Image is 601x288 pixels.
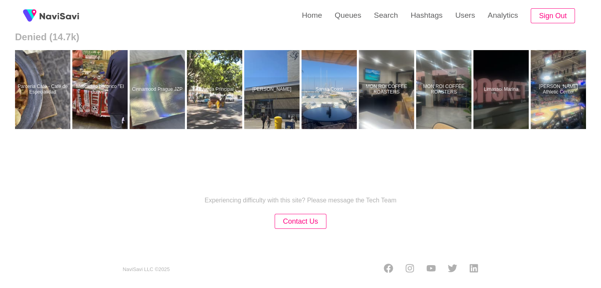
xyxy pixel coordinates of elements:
a: Youtube [426,264,436,275]
a: Limassol MarinaLimassol Marina [473,50,531,129]
a: Twitter [448,264,457,275]
a: Instagram [405,264,414,275]
a: Facebook [384,264,393,275]
a: MON ROI COFFEE ROASTERSMON ROI COFFEE ROASTERS [416,50,473,129]
small: NaviSavi LLC © 2025 [123,267,170,273]
a: LinkedIn [469,264,479,275]
button: Contact Us [275,214,326,229]
a: Cinnamood Prague JZPCinnamood Prague JZP [130,50,187,129]
a: MON ROI COFFEE ROASTERSMON ROI COFFEE ROASTERS [359,50,416,129]
a: [PERSON_NAME] Athletic CenterSpyros Kyprianou Athletic Center [531,50,588,129]
a: Alameda PrincipalAlameda Principal [187,50,244,129]
button: Sign Out [531,8,575,24]
a: Parcería Café - Café de EspecialidadParcería Café - Café de Especialidad [15,50,72,129]
a: Sanaa CoastSanaa Coast [301,50,359,129]
img: fireSpot [20,6,40,26]
h2: Denied (14.7k) [15,32,586,43]
a: Mercadillo histórico "El Jueves"Mercadillo histórico "El Jueves" [72,50,130,129]
a: Contact Us [275,218,326,225]
img: fireSpot [40,12,79,20]
p: Experiencing difficulty with this site? Please message the Tech Team [205,197,397,204]
a: [PERSON_NAME]Vialia Maria Zambrano [244,50,301,129]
